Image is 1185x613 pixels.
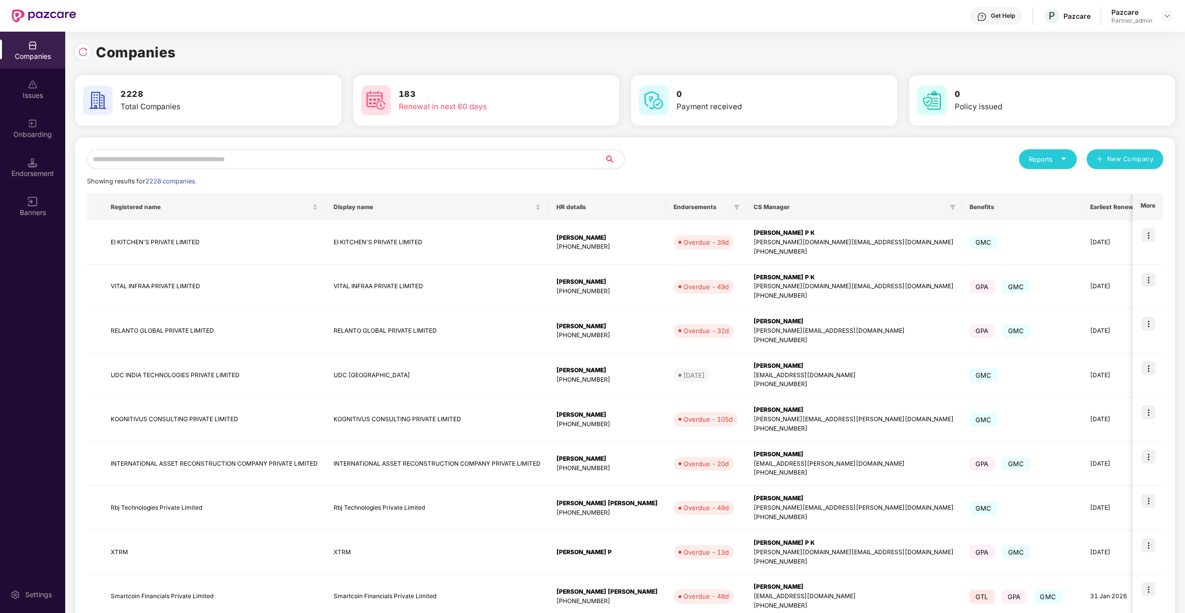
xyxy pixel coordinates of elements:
span: GMC [1002,324,1030,338]
td: UDC INDIA TECHNOLOGIES PRIVATE LIMITED [103,353,326,398]
div: [PHONE_NUMBER] [754,424,954,434]
div: Overdue - 49d [683,503,729,513]
div: [PERSON_NAME] [754,450,954,459]
span: Display name [334,203,533,211]
div: [PHONE_NUMBER] [754,380,954,389]
span: GMC [970,501,998,515]
div: [PHONE_NUMBER] [556,508,658,518]
div: [PHONE_NUMBER] [556,287,658,296]
td: KOGNITIVUS CONSULTING PRIVATE LIMITED [103,397,326,442]
div: [PERSON_NAME] [754,361,954,371]
td: Rbj Technologies Private Limited [103,486,326,530]
img: svg+xml;base64,PHN2ZyB4bWxucz0iaHR0cDovL3d3dy53My5vcmcvMjAwMC9zdmciIHdpZHRoPSI2MCIgaGVpZ2h0PSI2MC... [639,86,669,115]
div: [PERSON_NAME] P K [754,538,954,548]
th: Display name [326,194,549,220]
span: GMC [1002,280,1030,294]
td: INTERNATIONAL ASSET RECONSTRUCTION COMPANY PRIVATE LIMITED [326,442,549,486]
div: [PHONE_NUMBER] [754,336,954,345]
div: [PERSON_NAME] [754,494,954,503]
span: GPA [1002,590,1027,604]
div: [PERSON_NAME] P K [754,228,954,238]
td: [DATE] [1082,353,1146,398]
span: GMC [970,413,998,427]
div: [PERSON_NAME] P K [754,273,954,282]
td: UDC [GEOGRAPHIC_DATA] [326,353,549,398]
span: GMC [1034,590,1062,604]
td: EI KITCHEN'S PRIVATE LIMITED [103,220,326,265]
div: Partner_admin [1111,17,1152,25]
span: plus [1097,156,1103,164]
span: GPA [970,324,995,338]
div: [PERSON_NAME] [556,410,658,420]
td: [DATE] [1082,265,1146,309]
td: VITAL INFRAA PRIVATE LIMITED [326,265,549,309]
th: Earliest Renewal [1082,194,1146,220]
div: Get Help [991,12,1015,20]
div: [PERSON_NAME] [754,405,954,415]
div: Overdue - 49d [683,282,729,292]
h3: 0 [677,88,841,101]
td: EI KITCHEN'S PRIVATE LIMITED [326,220,549,265]
div: Overdue - 32d [683,326,729,336]
div: [PERSON_NAME] [754,317,954,326]
div: [PERSON_NAME][EMAIL_ADDRESS][PERSON_NAME][DOMAIN_NAME] [754,415,954,424]
td: VITAL INFRAA PRIVATE LIMITED [103,265,326,309]
div: Overdue - 39d [683,237,729,247]
div: Overdue - 48d [683,591,729,601]
div: Renewal in next 60 days [399,101,563,113]
img: svg+xml;base64,PHN2ZyBpZD0iSGVscC0zMngzMiIgeG1sbnM9Imh0dHA6Ly93d3cudzMub3JnLzIwMDAvc3ZnIiB3aWR0aD... [977,12,987,22]
td: KOGNITIVUS CONSULTING PRIVATE LIMITED [326,397,549,442]
div: [PHONE_NUMBER] [754,557,954,567]
img: icon [1142,361,1155,375]
span: caret-down [1060,156,1067,162]
img: svg+xml;base64,PHN2ZyB4bWxucz0iaHR0cDovL3d3dy53My5vcmcvMjAwMC9zdmciIHdpZHRoPSI2MCIgaGVpZ2h0PSI2MC... [917,86,947,115]
span: Registered name [111,203,310,211]
td: [DATE] [1082,442,1146,486]
div: [EMAIL_ADDRESS][PERSON_NAME][DOMAIN_NAME] [754,459,954,469]
h1: Companies [96,42,176,63]
div: [PHONE_NUMBER] [754,601,954,611]
span: filter [732,201,742,213]
img: svg+xml;base64,PHN2ZyB4bWxucz0iaHR0cDovL3d3dy53My5vcmcvMjAwMC9zdmciIHdpZHRoPSI2MCIgaGVpZ2h0PSI2MC... [361,86,391,115]
div: Pazcare [1111,7,1152,17]
img: svg+xml;base64,PHN2ZyBpZD0iRHJvcGRvd24tMzJ4MzIiIHhtbG5zPSJodHRwOi8vd3d3LnczLm9yZy8yMDAwL3N2ZyIgd2... [1163,12,1171,20]
div: [PHONE_NUMBER] [556,375,658,385]
div: Overdue - 13d [683,547,729,557]
div: [PERSON_NAME] P [556,548,658,557]
th: Registered name [103,194,326,220]
span: GMC [1002,457,1030,471]
img: svg+xml;base64,PHN2ZyB3aWR0aD0iMTYiIGhlaWdodD0iMTYiIHZpZXdCb3g9IjAgMCAxNiAxNiIgZmlsbD0ibm9uZSIgeG... [28,197,38,207]
div: [EMAIL_ADDRESS][DOMAIN_NAME] [754,592,954,601]
th: More [1133,194,1163,220]
td: [DATE] [1082,530,1146,575]
td: [DATE] [1082,486,1146,530]
div: [PHONE_NUMBER] [556,597,658,606]
span: New Company [1107,154,1154,164]
td: Rbj Technologies Private Limited [326,486,549,530]
td: RELANTO GLOBAL PRIVATE LIMITED [326,309,549,353]
img: icon [1142,228,1155,242]
span: P [1049,10,1055,22]
td: INTERNATIONAL ASSET RECONSTRUCTION COMPANY PRIVATE LIMITED [103,442,326,486]
div: [PERSON_NAME] [556,366,658,375]
span: GMC [1002,545,1030,559]
div: [PERSON_NAME][EMAIL_ADDRESS][DOMAIN_NAME] [754,326,954,336]
div: [PERSON_NAME][DOMAIN_NAME][EMAIL_ADDRESS][DOMAIN_NAME] [754,238,954,247]
span: Showing results for [87,177,197,185]
img: icon [1142,582,1155,596]
div: [PERSON_NAME] [556,233,658,243]
div: [PHONE_NUMBER] [556,242,658,252]
div: [PERSON_NAME] [556,322,658,331]
div: [PERSON_NAME][DOMAIN_NAME][EMAIL_ADDRESS][DOMAIN_NAME] [754,282,954,291]
button: plusNew Company [1087,149,1163,169]
div: Reports [1029,154,1067,164]
div: [PHONE_NUMBER] [754,247,954,257]
img: icon [1142,317,1155,331]
div: [PHONE_NUMBER] [556,331,658,340]
div: [PHONE_NUMBER] [754,291,954,301]
div: [PERSON_NAME] [754,582,954,592]
span: GPA [970,457,995,471]
h3: 183 [399,88,563,101]
div: [PERSON_NAME] [PERSON_NAME] [556,587,658,597]
div: Payment received [677,101,841,113]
